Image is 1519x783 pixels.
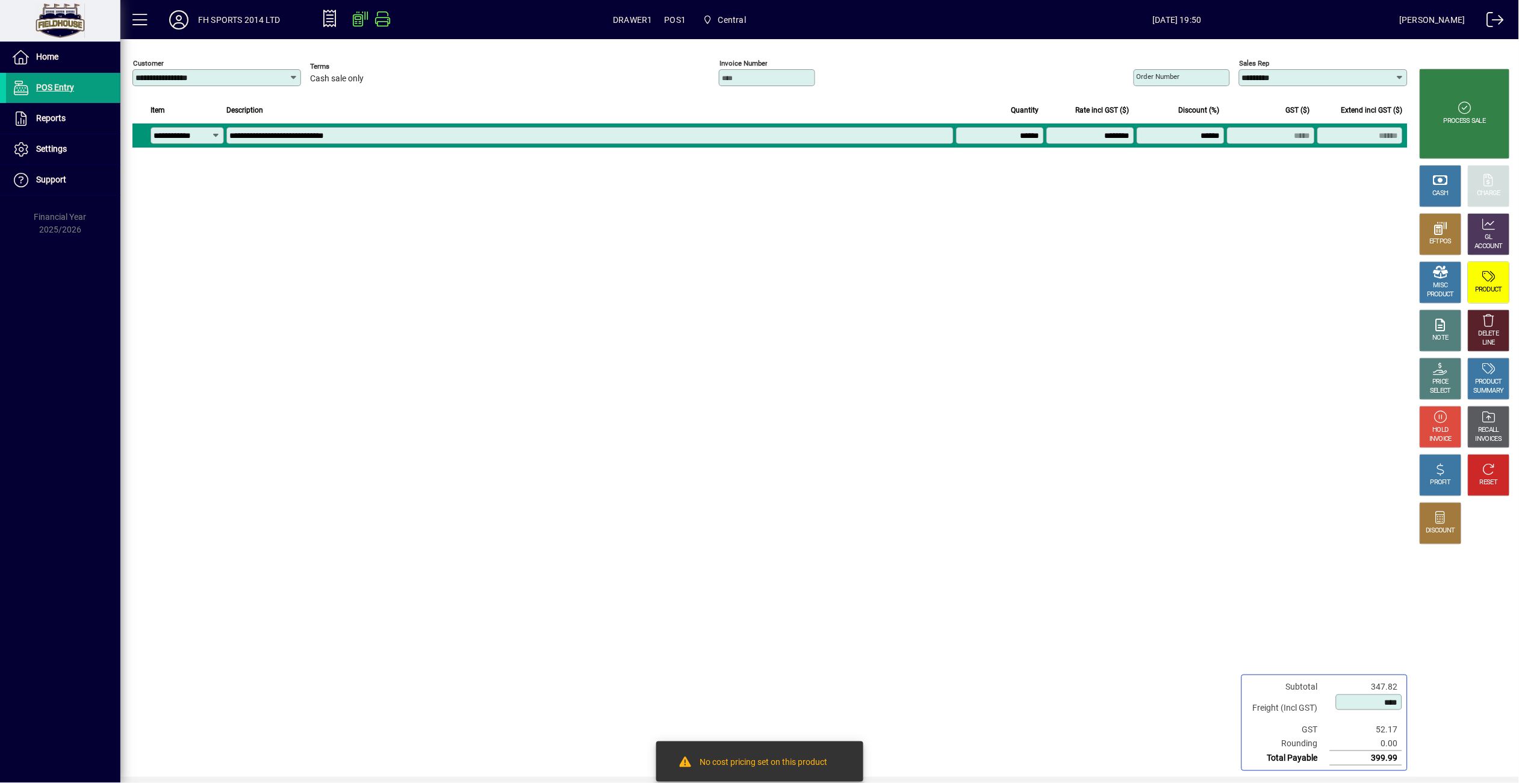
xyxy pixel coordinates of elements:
[6,134,120,164] a: Settings
[6,42,120,72] a: Home
[1475,285,1502,295] div: PRODUCT
[1475,242,1503,251] div: ACCOUNT
[310,74,364,84] span: Cash sale only
[613,10,652,30] span: DRAWER1
[1476,435,1502,444] div: INVOICES
[1430,237,1452,246] div: EFTPOS
[1247,723,1330,737] td: GST
[226,104,263,117] span: Description
[310,63,382,70] span: Terms
[1240,59,1270,67] mat-label: Sales rep
[160,9,198,31] button: Profile
[1286,104,1310,117] span: GST ($)
[1427,290,1454,299] div: PRODUCT
[1341,104,1403,117] span: Extend incl GST ($)
[1247,751,1330,766] td: Total Payable
[198,10,280,30] div: FH SPORTS 2014 LTD
[36,113,66,123] span: Reports
[719,59,768,67] mat-label: Invoice number
[1247,737,1330,751] td: Rounding
[1330,680,1402,694] td: 347.82
[1483,338,1495,348] div: LINE
[955,10,1400,30] span: [DATE] 19:50
[1474,387,1504,396] div: SUMMARY
[700,756,828,770] div: No cost pricing set on this product
[1477,2,1504,42] a: Logout
[1426,526,1455,535] div: DISCOUNT
[718,10,746,30] span: Central
[1247,694,1330,723] td: Freight (Incl GST)
[1479,329,1499,338] div: DELETE
[665,10,686,30] span: POS1
[6,165,120,195] a: Support
[1179,104,1220,117] span: Discount (%)
[1485,233,1493,242] div: GL
[1433,334,1449,343] div: NOTE
[1400,10,1465,30] div: [PERSON_NAME]
[1247,680,1330,694] td: Subtotal
[36,83,74,92] span: POS Entry
[1479,426,1500,435] div: RECALL
[151,104,165,117] span: Item
[1429,435,1452,444] div: INVOICE
[1480,478,1498,487] div: RESET
[1076,104,1129,117] span: Rate incl GST ($)
[36,144,67,154] span: Settings
[1011,104,1039,117] span: Quantity
[1330,723,1402,737] td: 52.17
[1475,378,1502,387] div: PRODUCT
[1137,72,1180,81] mat-label: Order number
[1477,189,1501,198] div: CHARGE
[1433,189,1449,198] div: CASH
[1433,426,1449,435] div: HOLD
[1433,378,1449,387] div: PRICE
[6,104,120,134] a: Reports
[1430,478,1451,487] div: PROFIT
[698,9,751,31] span: Central
[1330,751,1402,766] td: 399.99
[1430,387,1452,396] div: SELECT
[36,52,58,61] span: Home
[1434,281,1448,290] div: MISC
[1444,117,1486,126] div: PROCESS SALE
[1330,737,1402,751] td: 0.00
[133,59,164,67] mat-label: Customer
[36,175,66,184] span: Support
